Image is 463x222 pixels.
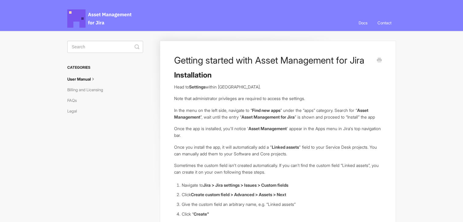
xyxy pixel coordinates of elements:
p: Once you install the app, it will automatically add a " " field to your Service Desk projects. Yo... [174,144,381,157]
a: Billing and Licensing [67,85,108,95]
p: Sometimes the custom field isn't created automatically. If you can’t find the custom field “Linke... [174,162,381,175]
strong: Asset Management [174,108,368,120]
li: Give the custom field an arbitrary name, e.g. “Linked assets” [182,201,381,208]
strong: Jira > Jira settings > Issues > Custom fields [203,182,288,188]
p: In the menu on the left side, navigate to “ ” under the “apps” category. Search for “ ”, wait unt... [174,107,381,120]
strong: Create" [194,211,209,217]
p: Head to within [GEOGRAPHIC_DATA]. [174,84,381,90]
span: Asset Management for Jira Docs [67,9,132,28]
li: Click “ [182,211,381,217]
a: Contact [373,15,396,31]
p: Once the app is installed, you'll notice ' ' appear in the Apps menu in Jira's top navigation bar. [174,125,381,138]
a: User Manual [67,74,101,84]
input: Search [67,41,143,53]
a: Docs [354,15,372,31]
h3: Categories [67,62,143,73]
li: Click [182,191,381,198]
strong: Settings [189,84,205,89]
li: Navigate to [182,182,381,189]
h2: Installation [174,70,381,80]
h1: Getting started with Asset Management for Jira [174,55,372,66]
strong: Asset Management [248,126,287,131]
a: FAQs [67,95,81,105]
strong: Linked assets [272,144,299,150]
a: Legal [67,106,82,116]
strong: Create custom field > Advanced > Assets > Next [191,192,286,197]
strong: Find new apps [252,108,280,113]
a: Print this Article [377,57,382,64]
p: Note that administrator privileges are required to access the settings. [174,95,381,102]
strong: Asset Management for Jira [241,114,295,120]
